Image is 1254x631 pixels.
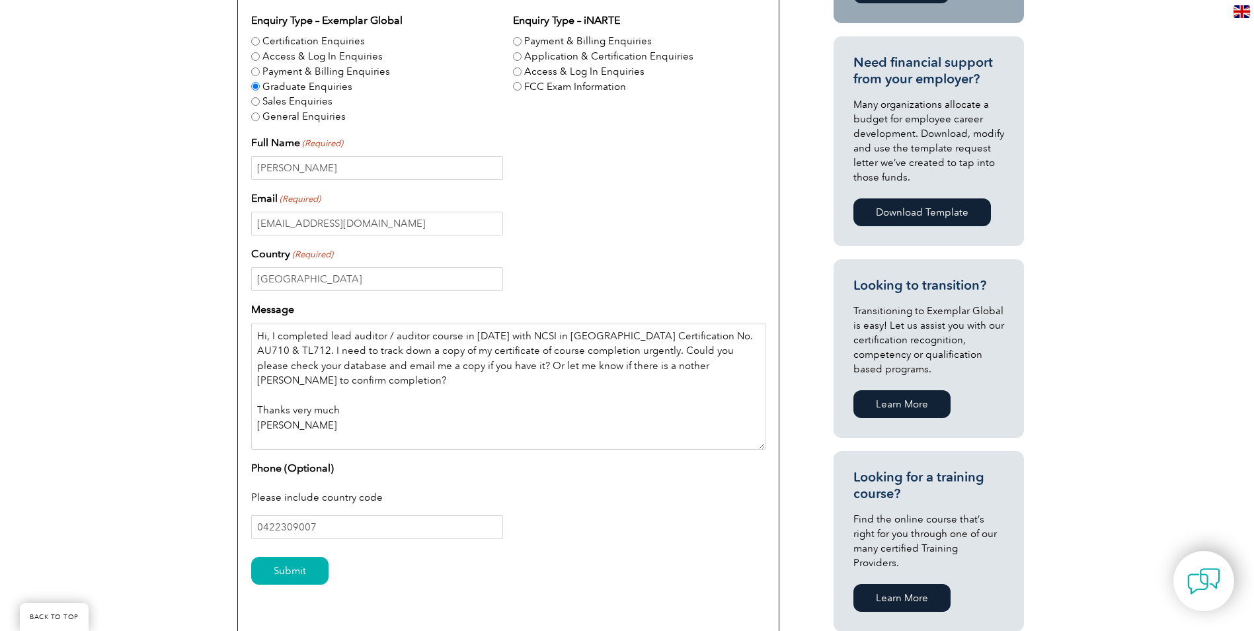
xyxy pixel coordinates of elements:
[524,34,652,49] label: Payment & Billing Enquiries
[251,246,333,262] label: Country
[251,135,343,151] label: Full Name
[853,277,1004,294] h3: Looking to transition?
[853,97,1004,185] p: Many organizations allocate a budget for employee career development. Download, modify and use th...
[251,482,765,516] div: Please include country code
[262,109,346,124] label: General Enquiries
[291,248,333,261] span: (Required)
[262,34,365,49] label: Certification Enquiries
[1187,565,1220,598] img: contact-chat.png
[262,49,383,64] label: Access & Log In Enquiries
[262,94,333,109] label: Sales Enquiries
[278,192,321,206] span: (Required)
[853,390,951,418] a: Learn More
[853,512,1004,570] p: Find the online course that’s right for you through one of our many certified Training Providers.
[853,198,991,226] a: Download Template
[524,79,626,95] label: FCC Exam Information
[513,13,620,28] legend: Enquiry Type – iNARTE
[262,79,352,95] label: Graduate Enquiries
[20,603,89,631] a: BACK TO TOP
[524,49,693,64] label: Application & Certification Enquiries
[251,13,403,28] legend: Enquiry Type – Exemplar Global
[853,54,1004,87] h3: Need financial support from your employer?
[251,557,329,585] input: Submit
[262,64,390,79] label: Payment & Billing Enquiries
[251,190,321,206] label: Email
[853,469,1004,502] h3: Looking for a training course?
[853,304,1004,376] p: Transitioning to Exemplar Global is easy! Let us assist you with our certification recognition, c...
[853,584,951,612] a: Learn More
[301,137,343,150] span: (Required)
[251,460,334,476] label: Phone (Optional)
[1234,5,1250,18] img: en
[524,64,645,79] label: Access & Log In Enquiries
[251,302,294,317] label: Message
